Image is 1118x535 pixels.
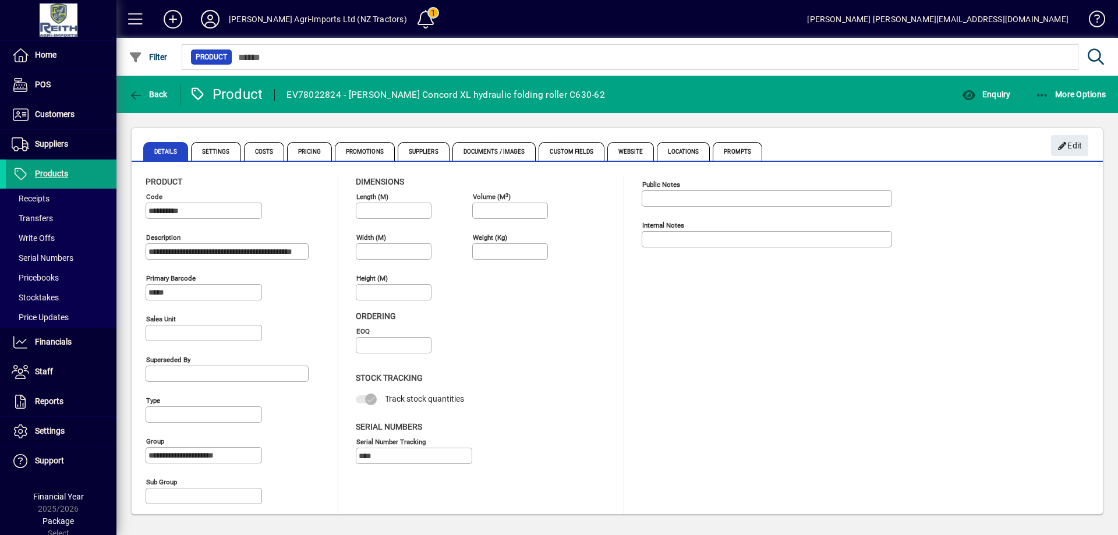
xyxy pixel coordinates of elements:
span: Edit [1057,136,1082,155]
mat-label: Group [146,437,164,445]
a: Financials [6,328,116,357]
mat-label: Superseded by [146,356,190,364]
span: Customers [35,109,75,119]
a: POS [6,70,116,100]
span: Prompts [713,142,762,161]
span: Write Offs [12,233,55,243]
a: Receipts [6,189,116,208]
mat-label: Width (m) [356,233,386,242]
sup: 3 [505,192,508,197]
a: Support [6,447,116,476]
span: Stocktakes [12,293,59,302]
app-page-header-button: Back [116,84,181,105]
mat-label: Sub group [146,478,177,486]
mat-label: Code [146,193,162,201]
span: Home [35,50,56,59]
span: Transfers [12,214,53,223]
mat-label: Internal Notes [642,221,684,229]
a: Knowledge Base [1080,2,1103,40]
mat-label: Volume (m ) [473,193,511,201]
span: Product [146,177,182,186]
a: Pricebooks [6,268,116,288]
mat-label: Height (m) [356,274,388,282]
span: Dimensions [356,177,404,186]
div: EV78022824 - [PERSON_NAME] Concord XL hydraulic folding roller C630-62 [286,86,605,104]
a: Reports [6,387,116,416]
mat-label: Sales unit [146,315,176,323]
span: Custom Fields [539,142,604,161]
span: Pricebooks [12,273,59,282]
span: Products [35,169,68,178]
button: Add [154,9,192,30]
a: Settings [6,417,116,446]
span: Staff [35,367,53,376]
button: Back [126,84,171,105]
span: Enquiry [962,90,1010,99]
mat-label: Type [146,396,160,405]
span: Receipts [12,194,49,203]
a: Home [6,41,116,70]
span: Serial Numbers [356,422,422,431]
span: Product [196,51,227,63]
mat-label: Length (m) [356,193,388,201]
span: Suppliers [398,142,450,161]
a: Customers [6,100,116,129]
a: Transfers [6,208,116,228]
span: More Options [1035,90,1106,99]
span: Back [129,90,168,99]
mat-label: Weight (Kg) [473,233,507,242]
button: Edit [1051,135,1088,156]
a: Serial Numbers [6,248,116,268]
mat-label: Public Notes [642,180,680,189]
span: Track stock quantities [385,394,464,403]
span: Website [607,142,654,161]
button: Profile [192,9,229,30]
span: Settings [35,426,65,435]
span: Pricing [287,142,332,161]
a: Stocktakes [6,288,116,307]
div: [PERSON_NAME] Agri-Imports Ltd (NZ Tractors) [229,10,407,29]
span: Costs [244,142,285,161]
span: POS [35,80,51,89]
button: More Options [1032,84,1109,105]
span: Serial Numbers [12,253,73,263]
mat-label: Serial Number tracking [356,437,426,445]
span: Documents / Images [452,142,536,161]
div: [PERSON_NAME] [PERSON_NAME][EMAIL_ADDRESS][DOMAIN_NAME] [807,10,1069,29]
span: Filter [129,52,168,62]
a: Staff [6,357,116,387]
span: Settings [191,142,241,161]
span: Price Updates [12,313,69,322]
mat-label: EOQ [356,327,370,335]
span: Stock Tracking [356,373,423,382]
button: Enquiry [959,84,1013,105]
span: Suppliers [35,139,68,148]
span: Details [143,142,188,161]
span: Financial Year [33,492,84,501]
span: Reports [35,396,63,406]
button: Filter [126,47,171,68]
a: Suppliers [6,130,116,159]
span: Financials [35,337,72,346]
span: Promotions [335,142,395,161]
span: Support [35,456,64,465]
span: Ordering [356,311,396,321]
div: Product [189,85,263,104]
mat-label: Primary barcode [146,274,196,282]
a: Write Offs [6,228,116,248]
mat-label: Description [146,233,181,242]
span: Package [43,516,74,526]
a: Price Updates [6,307,116,327]
span: Locations [657,142,710,161]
